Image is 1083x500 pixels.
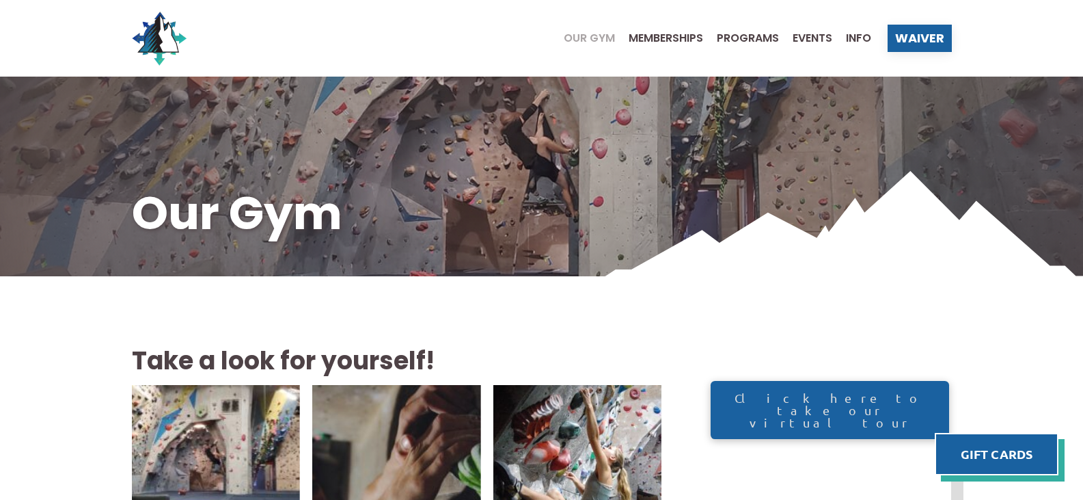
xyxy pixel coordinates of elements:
[832,33,871,44] a: Info
[132,344,662,378] h2: Take a look for yourself!
[793,33,832,44] span: Events
[703,33,779,44] a: Programs
[629,33,703,44] span: Memberships
[725,392,935,429] span: Click here to take our virtual tour
[779,33,832,44] a: Events
[895,32,944,44] span: Waiver
[550,33,615,44] a: Our Gym
[132,11,187,66] img: North Wall Logo
[615,33,703,44] a: Memberships
[711,381,948,439] a: Click here to take our virtual tour
[564,33,615,44] span: Our Gym
[888,25,952,52] a: Waiver
[846,33,871,44] span: Info
[717,33,779,44] span: Programs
